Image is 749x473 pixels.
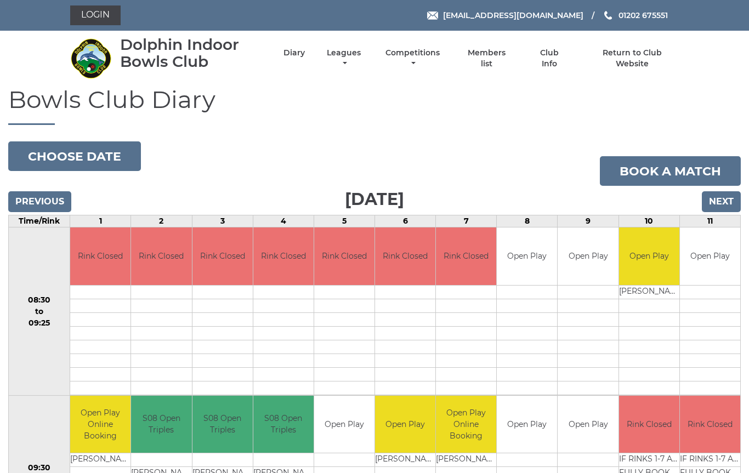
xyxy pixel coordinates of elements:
[375,215,436,227] td: 6
[603,9,668,21] a: Phone us 01202 675551
[70,396,130,453] td: Open Play Online Booking
[558,396,618,453] td: Open Play
[497,227,557,285] td: Open Play
[314,215,374,227] td: 5
[70,5,121,25] a: Login
[680,396,740,453] td: Rink Closed
[8,191,71,212] input: Previous
[375,227,435,285] td: Rink Closed
[531,48,567,69] a: Club Info
[120,36,264,70] div: Dolphin Indoor Bowls Club
[427,12,438,20] img: Email
[600,156,741,186] a: Book a match
[253,396,314,453] td: S08 Open Triples
[9,215,70,227] td: Time/Rink
[462,48,512,69] a: Members list
[192,215,253,227] td: 3
[436,453,496,467] td: [PERSON_NAME]
[314,396,374,453] td: Open Play
[679,215,740,227] td: 11
[70,215,131,227] td: 1
[253,215,314,227] td: 4
[314,227,374,285] td: Rink Closed
[70,38,111,79] img: Dolphin Indoor Bowls Club
[680,227,740,285] td: Open Play
[619,453,679,467] td: IF RINKS 1-7 ARE
[558,227,618,285] td: Open Play
[436,227,496,285] td: Rink Closed
[604,11,612,20] img: Phone us
[619,396,679,453] td: Rink Closed
[427,9,583,21] a: Email [EMAIL_ADDRESS][DOMAIN_NAME]
[9,227,70,396] td: 08:30 to 09:25
[619,285,679,299] td: [PERSON_NAME]
[375,396,435,453] td: Open Play
[680,453,740,467] td: IF RINKS 1-7 ARE
[497,396,557,453] td: Open Play
[586,48,679,69] a: Return to Club Website
[558,215,619,227] td: 9
[131,227,191,285] td: Rink Closed
[192,396,253,453] td: S08 Open Triples
[8,86,741,125] h1: Bowls Club Diary
[70,227,130,285] td: Rink Closed
[375,453,435,467] td: [PERSON_NAME]
[443,10,583,20] span: [EMAIL_ADDRESS][DOMAIN_NAME]
[253,227,314,285] td: Rink Closed
[383,48,442,69] a: Competitions
[436,215,497,227] td: 7
[70,453,130,467] td: [PERSON_NAME]
[192,227,253,285] td: Rink Closed
[283,48,305,58] a: Diary
[619,215,679,227] td: 10
[619,227,679,285] td: Open Play
[436,396,496,453] td: Open Play Online Booking
[619,10,668,20] span: 01202 675551
[497,215,558,227] td: 8
[8,141,141,171] button: Choose date
[131,215,192,227] td: 2
[324,48,364,69] a: Leagues
[131,396,191,453] td: S08 Open Triples
[702,191,741,212] input: Next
